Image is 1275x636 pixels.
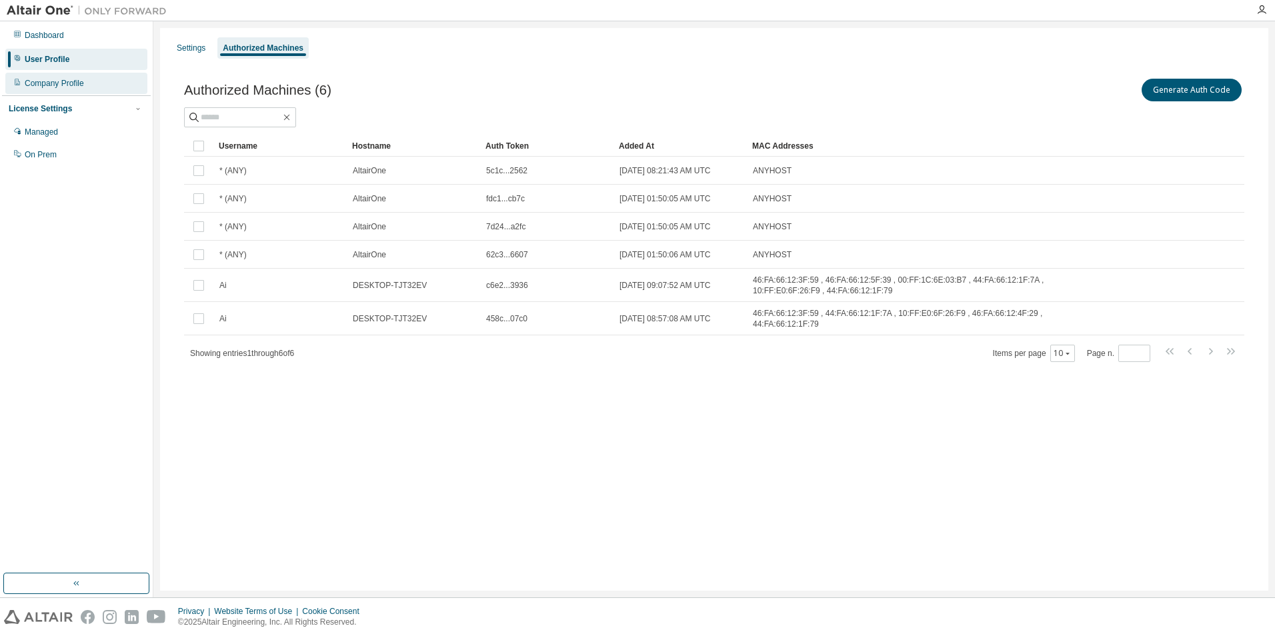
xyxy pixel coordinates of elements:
span: AltairOne [353,193,386,204]
img: instagram.svg [103,610,117,624]
p: © 2025 Altair Engineering, Inc. All Rights Reserved. [178,617,367,628]
span: [DATE] 01:50:06 AM UTC [619,249,711,260]
span: 62c3...6607 [486,249,528,260]
span: 458c...07c0 [486,313,527,324]
div: Company Profile [25,78,84,89]
img: facebook.svg [81,610,95,624]
span: Showing entries 1 through 6 of 6 [190,349,294,358]
div: Hostname [352,135,475,157]
div: Added At [619,135,742,157]
button: Generate Auth Code [1142,79,1242,101]
span: Items per page [993,345,1075,362]
div: On Prem [25,149,57,160]
span: DESKTOP-TJT32EV [353,313,427,324]
div: Cookie Consent [302,606,367,617]
div: User Profile [25,54,69,65]
span: Authorized Machines (6) [184,83,331,98]
span: * (ANY) [219,193,247,204]
span: fdc1...cb7c [486,193,525,204]
span: 46:FA:66:12:3F:59 , 46:FA:66:12:5F:39 , 00:FF:1C:6E:03:B7 , 44:FA:66:12:1F:7A , 10:FF:E0:6F:26:F9... [753,275,1104,296]
div: Privacy [178,606,214,617]
span: AltairOne [353,165,386,176]
div: Website Terms of Use [214,606,302,617]
span: DESKTOP-TJT32EV [353,280,427,291]
div: Auth Token [485,135,608,157]
span: 5c1c...2562 [486,165,527,176]
span: c6e2...3936 [486,280,528,291]
div: Username [219,135,341,157]
span: [DATE] 01:50:05 AM UTC [619,193,711,204]
span: ANYHOST [753,165,792,176]
span: AltairOne [353,249,386,260]
span: AltairOne [353,221,386,232]
img: linkedin.svg [125,610,139,624]
img: altair_logo.svg [4,610,73,624]
div: MAC Addresses [752,135,1104,157]
span: [DATE] 08:21:43 AM UTC [619,165,711,176]
span: * (ANY) [219,165,247,176]
div: Managed [25,127,58,137]
span: Ai [219,280,227,291]
span: * (ANY) [219,249,247,260]
div: Dashboard [25,30,64,41]
span: 46:FA:66:12:3F:59 , 44:FA:66:12:1F:7A , 10:FF:E0:6F:26:F9 , 46:FA:66:12:4F:29 , 44:FA:66:12:1F:79 [753,308,1104,329]
span: 7d24...a2fc [486,221,525,232]
span: ANYHOST [753,249,792,260]
span: ANYHOST [753,221,792,232]
div: Settings [177,43,205,53]
img: Altair One [7,4,173,17]
button: 10 [1054,348,1072,359]
div: Authorized Machines [223,43,303,53]
span: [DATE] 09:07:52 AM UTC [619,280,711,291]
span: * (ANY) [219,221,247,232]
span: [DATE] 01:50:05 AM UTC [619,221,711,232]
span: [DATE] 08:57:08 AM UTC [619,313,711,324]
span: Ai [219,313,227,324]
img: youtube.svg [147,610,166,624]
div: License Settings [9,103,72,114]
span: Page n. [1087,345,1150,362]
span: ANYHOST [753,193,792,204]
